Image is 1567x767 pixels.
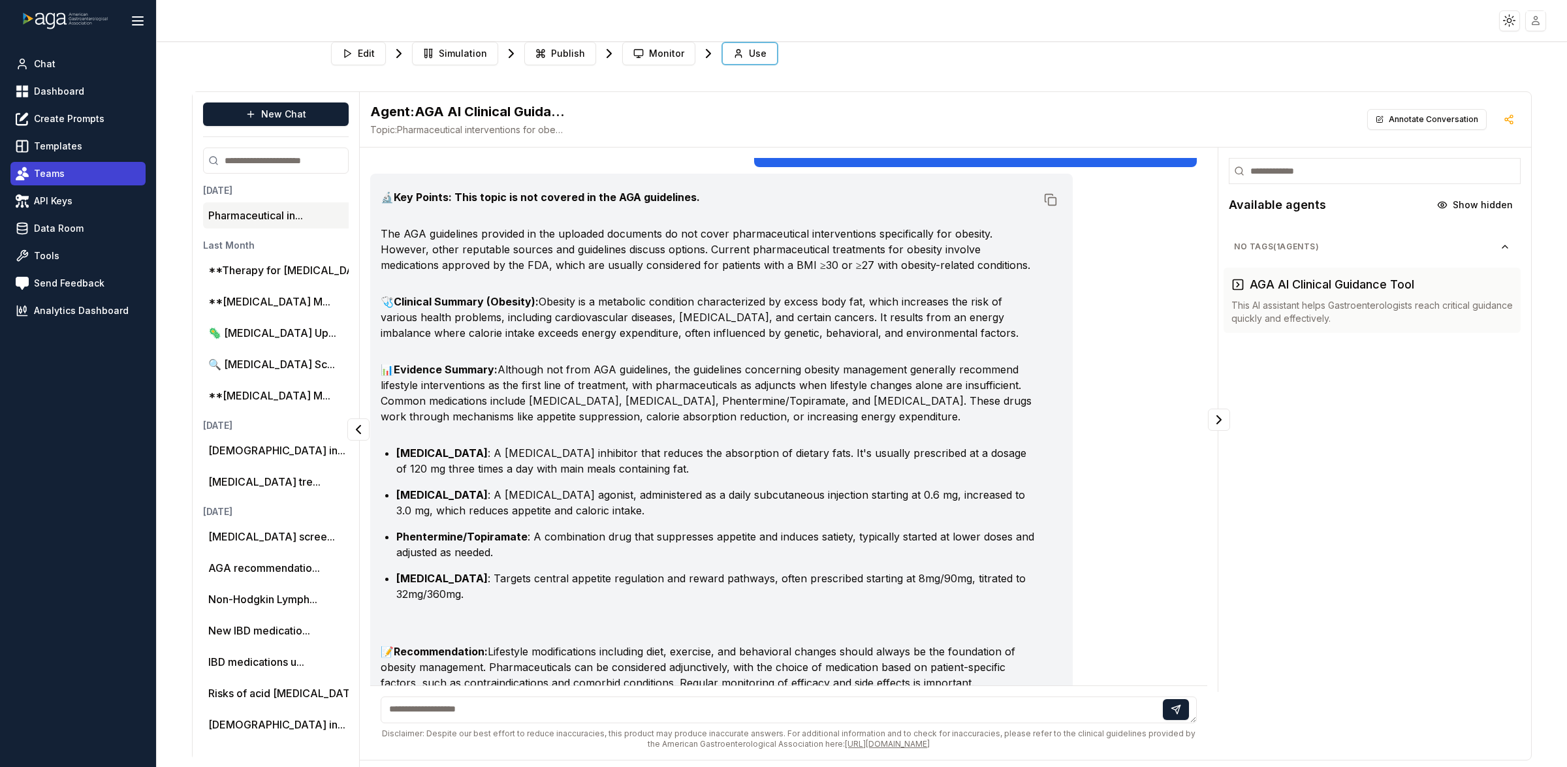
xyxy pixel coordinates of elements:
[1224,236,1521,257] button: No Tags(1agents)
[347,418,370,441] button: Collapse panel
[412,42,498,65] button: Simulation
[34,249,59,262] span: Tools
[381,294,1036,341] p: 🩺 Obesity is a metabolic condition characterized by excess body fat, which increases the risk of ...
[1229,196,1326,214] h2: Available agents
[34,195,72,208] span: API Keys
[10,189,146,213] a: API Keys
[524,42,596,65] button: Publish
[34,277,104,290] span: Send Feedback
[10,134,146,158] a: Templates
[208,388,330,403] button: **[MEDICAL_DATA] M...
[358,47,375,60] span: Edit
[551,47,585,60] span: Publish
[1208,409,1230,431] button: Collapse panel
[208,294,330,309] button: **[MEDICAL_DATA] M...
[1234,242,1500,252] span: No Tags ( 1 agents)
[10,244,146,268] a: Tools
[208,654,304,670] button: IBD medications u...
[381,644,1036,691] p: 📝 Lifestyle modifications including diet, exercise, and behavioral changes should always be the f...
[203,184,400,197] h3: [DATE]
[208,623,310,638] button: New IBD medicatio...
[10,162,146,185] a: Teams
[396,571,1036,602] p: : Targets central appetite regulation and reward pathways, often prescribed starting at 8mg/90mg,...
[16,277,29,290] img: feedback
[845,739,930,749] a: [URL][DOMAIN_NAME]
[381,226,1036,273] p: The AGA guidelines provided in the uploaded documents do not cover pharmaceutical interventions s...
[34,112,104,125] span: Create Prompts
[10,52,146,76] a: Chat
[34,222,84,235] span: Data Room
[34,167,65,180] span: Teams
[396,445,1036,477] p: : A [MEDICAL_DATA] inhibitor that reduces the absorption of dietary fats. It's usually prescribed...
[370,123,566,136] span: Pharmaceutical interventions for obesity
[208,443,345,458] button: [DEMOGRAPHIC_DATA] in...
[10,107,146,131] a: Create Prompts
[1231,299,1513,325] p: This AI assistant helps Gastroenterologists reach critical guidance quickly and effectively.
[439,47,487,60] span: Simulation
[649,47,684,60] span: Monitor
[208,591,317,607] button: Non-Hodgkin Lymph...
[208,529,335,544] button: [MEDICAL_DATA] scree...
[396,572,488,585] strong: [MEDICAL_DATA]
[394,295,539,308] strong: Clinical Summary (Obesity):
[381,728,1197,749] div: Disclaimer: Despite our best effort to reduce inaccuracies, this product may produce inaccurate a...
[203,102,349,126] button: New Chat
[10,272,146,295] a: Send Feedback
[396,488,488,501] strong: [MEDICAL_DATA]
[1453,198,1513,211] span: Show hidden
[208,560,320,576] button: AGA recommendatio...
[1429,195,1521,215] button: Show hidden
[331,42,386,65] button: Edit
[34,304,129,317] span: Analytics Dashboard
[370,102,566,121] h2: AGA AI Clinical Guidance Tool
[203,419,400,432] h3: [DATE]
[34,85,84,98] span: Dashboard
[208,325,336,341] button: 🦠 [MEDICAL_DATA] Up...
[208,685,369,701] button: Risks of acid [MEDICAL_DATA]...
[394,645,488,658] strong: Recommendation:
[396,529,1036,560] p: : A combination drug that suppresses appetite and induces satiety, typically started at lower dos...
[721,42,778,65] button: Use
[208,208,303,223] button: Pharmaceutical in...
[396,487,1036,518] p: : A [MEDICAL_DATA] agonist, administered as a daily subcutaneous injection starting at 0.6 mg, in...
[10,217,146,240] a: Data Room
[208,717,345,732] button: [DEMOGRAPHIC_DATA] in...
[10,80,146,103] a: Dashboard
[208,474,321,490] button: [MEDICAL_DATA] tre...
[1527,11,1545,30] img: placeholder-user.jpg
[381,362,1036,424] p: 📊 Although not from AGA guidelines, the guidelines concerning obesity management generally recomm...
[10,299,146,322] a: Analytics Dashboard
[1367,109,1487,130] button: Annotate Conversation
[396,446,488,460] strong: [MEDICAL_DATA]
[394,191,700,204] strong: Key Points: This topic is not covered in the AGA guidelines.
[208,356,335,372] button: 🔍 [MEDICAL_DATA] Sc...
[208,262,379,278] button: **Therapy for [MEDICAL_DATA]...
[381,189,1036,205] p: 🔬
[203,239,400,252] h3: Last Month
[34,57,55,70] span: Chat
[1250,275,1414,294] h3: AGA AI Clinical Guidance Tool
[203,505,400,518] h3: [DATE]
[396,530,528,543] strong: Phentermine/Topiramate
[749,47,767,60] span: Use
[622,42,695,65] button: Monitor
[394,363,498,376] strong: Evidence Summary:
[34,140,82,153] span: Templates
